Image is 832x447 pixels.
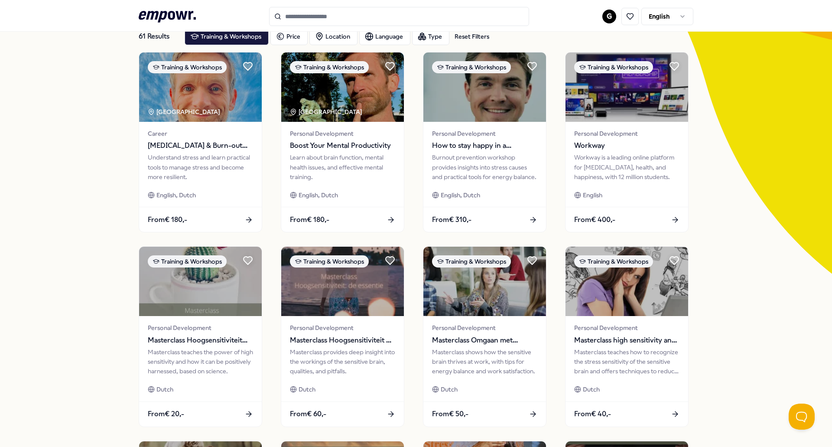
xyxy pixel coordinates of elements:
button: Location [309,28,357,45]
div: Training & Workshops [148,255,227,268]
div: Training & Workshops [574,61,653,73]
div: Training & Workshops [290,61,369,73]
div: Burnout prevention workshop provides insights into stress causes and practical tools for energy b... [432,153,537,182]
iframe: Help Scout Beacon - Open [789,404,815,430]
span: Personal Development [290,129,395,138]
span: Personal Development [574,129,679,138]
span: From € 180,- [148,214,187,225]
img: package image [281,52,404,122]
span: How to stay happy in a performance society (workshop) [432,140,537,151]
span: English, Dutch [441,190,480,200]
span: From € 400,- [574,214,615,225]
span: From € 180,- [290,214,329,225]
span: Dutch [441,385,458,394]
span: English, Dutch [156,190,196,200]
div: Training & Workshops [432,61,511,73]
span: Career [148,129,253,138]
div: Training & Workshops [574,255,653,268]
button: Training & Workshops [185,28,269,45]
a: package imageTraining & WorkshopsPersonal DevelopmentMasterclass high sensitivity and stressMaste... [565,246,689,427]
button: Language [359,28,410,45]
span: Masterclass Omgaan met hoogsensitiviteit op werk [432,335,537,346]
span: From € 60,- [290,408,326,420]
span: Dutch [156,385,173,394]
div: Masterclass teaches how to recognize the stress sensitivity of the sensitive brain and offers tec... [574,347,679,376]
div: Training & Workshops [148,61,227,73]
img: package image [565,52,688,122]
div: Learn about brain function, mental health issues, and effective mental training. [290,153,395,182]
span: Masterclass Hoogsensitiviteit de essentie [290,335,395,346]
span: Workway [574,140,679,151]
div: Reset Filters [455,32,489,41]
span: [MEDICAL_DATA] & Burn-out Preventie [148,140,253,151]
span: Personal Development [432,323,537,333]
div: Training & Workshops [432,255,511,268]
span: From € 40,- [574,408,611,420]
span: Personal Development [148,323,253,333]
div: 61 Results [139,28,178,45]
button: Type [412,28,449,45]
img: package image [139,247,262,316]
div: Masterclass shows how the sensitive brain thrives at work, with tips for energy balance and work ... [432,347,537,376]
a: package imageTraining & WorkshopsPersonal DevelopmentWorkwayWorkway is a leading online platform ... [565,52,689,232]
span: From € 20,- [148,408,184,420]
a: package imageTraining & WorkshopsPersonal DevelopmentMasterclass Hoogsensitiviteit een inleidingM... [139,246,262,427]
img: package image [565,247,688,316]
a: package imageTraining & Workshops[GEOGRAPHIC_DATA] Personal DevelopmentBoost Your Mental Producti... [281,52,404,232]
img: package image [423,247,546,316]
img: package image [423,52,546,122]
button: G [602,10,616,23]
a: package imageTraining & Workshops[GEOGRAPHIC_DATA] Career[MEDICAL_DATA] & Burn-out PreventieUnder... [139,52,262,232]
div: [GEOGRAPHIC_DATA] [290,107,364,117]
span: Personal Development [574,323,679,333]
img: package image [281,247,404,316]
span: Masterclass Hoogsensitiviteit een inleiding [148,335,253,346]
img: package image [139,52,262,122]
div: Training & Workshops [290,255,369,268]
a: package imageTraining & WorkshopsPersonal DevelopmentMasterclass Hoogsensitiviteit de essentieMas... [281,246,404,427]
span: English [583,190,602,200]
span: Dutch [299,385,315,394]
div: Understand stress and learn practical tools to manage stress and become more resilient. [148,153,253,182]
input: Search for products, categories or subcategories [269,7,529,26]
span: Personal Development [290,323,395,333]
div: Masterclass provides deep insight into the workings of the sensitive brain, qualities, and pitfalls. [290,347,395,376]
a: package imageTraining & WorkshopsPersonal DevelopmentMasterclass Omgaan met hoogsensitiviteit op ... [423,246,546,427]
span: Boost Your Mental Productivity [290,140,395,151]
div: Workway is a leading online platform for [MEDICAL_DATA], health, and happiness, with 12 million s... [574,153,679,182]
span: From € 310,- [432,214,471,225]
span: Personal Development [432,129,537,138]
span: From € 50,- [432,408,468,420]
span: English, Dutch [299,190,338,200]
span: Dutch [583,385,600,394]
span: Masterclass high sensitivity and stress [574,335,679,346]
div: [GEOGRAPHIC_DATA] [148,107,221,117]
button: Price [270,28,308,45]
div: Masterclass teaches the power of high sensitivity and how it can be positively harnessed, based o... [148,347,253,376]
a: package imageTraining & WorkshopsPersonal DevelopmentHow to stay happy in a performance society (... [423,52,546,232]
